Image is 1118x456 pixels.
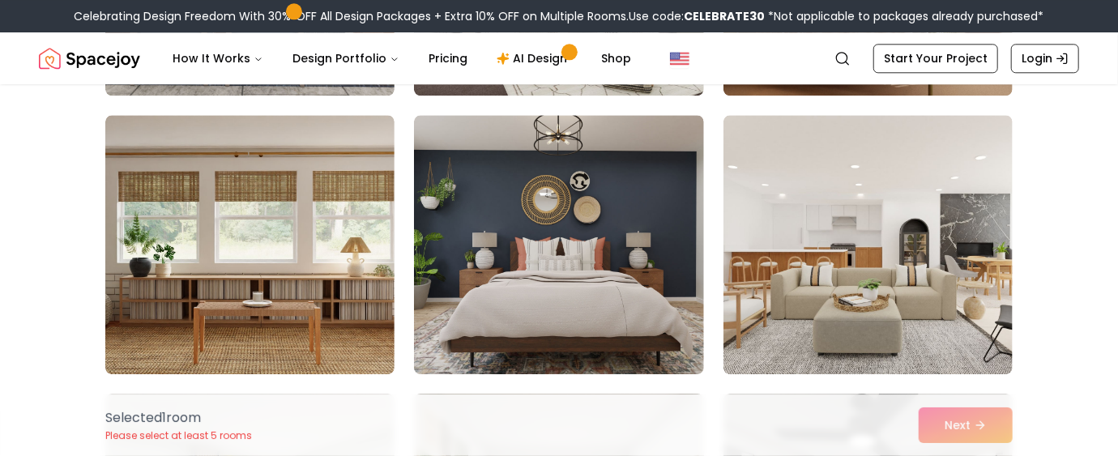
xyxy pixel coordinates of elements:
a: Pricing [416,42,480,75]
button: How It Works [160,42,276,75]
a: Spacejoy [39,42,140,75]
a: AI Design [484,42,585,75]
img: United States [670,49,689,68]
img: Room room-91 [105,115,395,374]
nav: Main [160,42,644,75]
img: Room room-92 [414,115,703,374]
a: Start Your Project [873,44,998,73]
b: CELEBRATE30 [685,8,766,24]
p: Please select at least 5 rooms [105,429,252,442]
a: Shop [588,42,644,75]
a: Login [1011,44,1079,73]
img: Room room-93 [723,115,1013,374]
button: Design Portfolio [279,42,412,75]
span: *Not applicable to packages already purchased* [766,8,1044,24]
nav: Global [39,32,1079,84]
img: Spacejoy Logo [39,42,140,75]
p: Selected 1 room [105,408,252,428]
span: Use code: [629,8,766,24]
div: Celebrating Design Freedom With 30% OFF All Design Packages + Extra 10% OFF on Multiple Rooms. [75,8,1044,24]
